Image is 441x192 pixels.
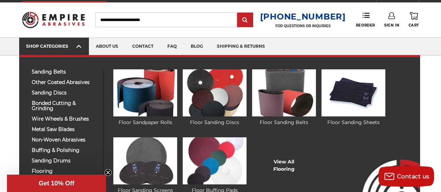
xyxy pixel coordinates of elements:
[184,38,210,55] a: blog
[22,8,84,32] img: Empire Abrasives
[7,175,106,192] div: Get 10% OffClose teaser
[32,148,98,153] span: buffing & polishing
[321,69,385,116] img: Floor Sanding Sheets
[260,24,345,28] p: FOR QUESTIONS OR INQUIRIES
[32,69,98,75] span: sanding belts
[32,169,98,174] span: flooring
[32,90,98,95] span: sanding discs
[113,69,177,116] img: Floor Sandpaper Rolls
[252,69,315,116] img: Floor Sanding Belts
[238,13,252,27] input: Submit
[32,158,98,163] span: sanding drums
[113,69,177,126] a: Floor Sandpaper Rolls
[409,23,419,28] span: Cart
[183,69,246,126] a: Floor Sanding Discs
[321,69,385,126] a: Floor Sanding Sheets
[183,137,246,184] img: Floor Buffing Pads
[113,137,177,184] img: Floor Sanding Screens
[260,11,345,22] a: [PHONE_NUMBER]
[378,166,434,187] button: Contact us
[384,23,399,28] span: Sign In
[210,38,272,55] a: shipping & returns
[105,169,112,176] button: Close teaser
[89,38,125,55] a: about us
[32,101,98,111] span: bonded cutting & grinding
[26,44,82,49] div: SHOP CATEGORIES
[32,137,98,143] span: non-woven abrasives
[39,180,74,187] span: Get 10% Off
[32,116,98,122] span: wire wheels & brushes
[32,80,98,85] span: other coated abrasives
[32,127,98,132] span: metal saw blades
[356,23,375,28] span: Reorder
[183,69,246,116] img: Floor Sanding Discs
[409,12,419,28] a: Cart
[356,12,375,27] a: Reorder
[160,38,184,55] a: faq
[125,38,160,55] a: contact
[273,158,295,173] a: View AllFlooring
[252,69,315,126] a: Floor Sanding Belts
[397,173,429,180] span: Contact us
